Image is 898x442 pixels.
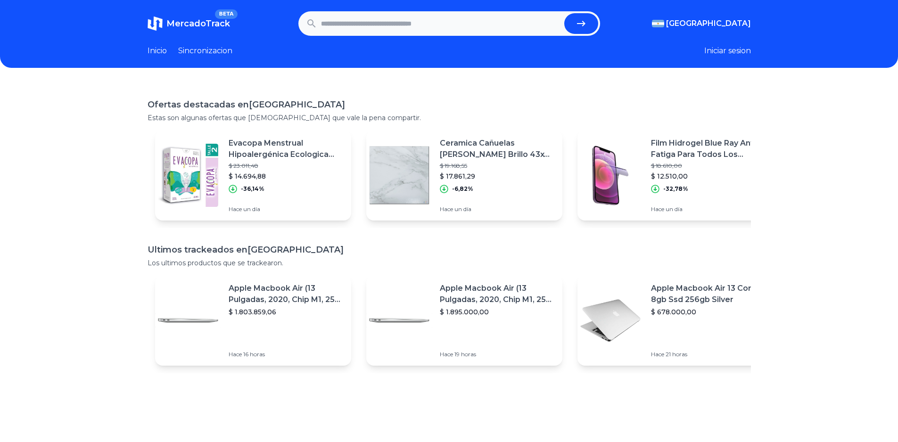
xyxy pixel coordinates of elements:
[704,45,751,57] button: Iniciar sesion
[577,142,643,208] img: Featured image
[148,113,751,123] p: Estas son algunas ofertas que [DEMOGRAPHIC_DATA] que vale la pena compartir.
[148,16,230,31] a: MercadoTrackBETA
[148,243,751,256] h1: Ultimos trackeados en [GEOGRAPHIC_DATA]
[229,162,344,170] p: $ 23.011,48
[215,9,237,19] span: BETA
[652,18,751,29] button: [GEOGRAPHIC_DATA]
[241,185,264,193] p: -36,14%
[229,307,344,317] p: $ 1.803.859,06
[440,138,555,160] p: Ceramica Cañuelas [PERSON_NAME] Brillo 43x43 Calacatta Gris+beige
[440,351,555,358] p: Hace 19 horas
[651,283,766,305] p: Apple Macbook Air 13 Core I5 8gb Ssd 256gb Silver
[651,307,766,317] p: $ 678.000,00
[178,45,232,57] a: Sincronizacion
[229,138,344,160] p: Evacopa Menstrual Hipoalergénica Ecologica Reutilizable T 2
[663,185,688,193] p: -32,78%
[440,205,555,213] p: Hace un día
[651,205,766,213] p: Hace un día
[452,185,473,193] p: -6,82%
[166,18,230,29] span: MercadoTrack
[440,172,555,181] p: $ 17.861,29
[366,275,562,366] a: Featured imageApple Macbook Air (13 Pulgadas, 2020, Chip M1, 256 Gb De Ssd, 8 Gb De Ram) - Plata$...
[155,275,351,366] a: Featured imageApple Macbook Air (13 Pulgadas, 2020, Chip M1, 256 Gb De Ssd, 8 Gb De Ram) - Plata$...
[440,307,555,317] p: $ 1.895.000,00
[148,45,167,57] a: Inicio
[148,258,751,268] p: Los ultimos productos que se trackearon.
[148,16,163,31] img: MercadoTrack
[148,98,751,111] h1: Ofertas destacadas en [GEOGRAPHIC_DATA]
[440,162,555,170] p: $ 19.168,55
[366,130,562,221] a: Featured imageCeramica Cañuelas [PERSON_NAME] Brillo 43x43 Calacatta Gris+beige$ 19.168,55$ 17.86...
[229,351,344,358] p: Hace 16 horas
[229,283,344,305] p: Apple Macbook Air (13 Pulgadas, 2020, Chip M1, 256 Gb De Ssd, 8 Gb De Ram) - Plata
[229,205,344,213] p: Hace un día
[366,287,432,353] img: Featured image
[651,138,766,160] p: Film Hidrogel Blue Ray Anti Fatiga Para Todos Los Realme
[651,351,766,358] p: Hace 21 horas
[155,287,221,353] img: Featured image
[577,275,774,366] a: Featured imageApple Macbook Air 13 Core I5 8gb Ssd 256gb Silver$ 678.000,00Hace 21 horas
[155,142,221,208] img: Featured image
[366,142,432,208] img: Featured image
[652,20,664,27] img: Argentina
[155,130,351,221] a: Featured imageEvacopa Menstrual Hipoalergénica Ecologica Reutilizable T 2$ 23.011,48$ 14.694,88-3...
[440,283,555,305] p: Apple Macbook Air (13 Pulgadas, 2020, Chip M1, 256 Gb De Ssd, 8 Gb De Ram) - Plata
[577,287,643,353] img: Featured image
[666,18,751,29] span: [GEOGRAPHIC_DATA]
[577,130,774,221] a: Featured imageFilm Hidrogel Blue Ray Anti Fatiga Para Todos Los Realme$ 18.610,00$ 12.510,00-32,7...
[651,172,766,181] p: $ 12.510,00
[229,172,344,181] p: $ 14.694,88
[651,162,766,170] p: $ 18.610,00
